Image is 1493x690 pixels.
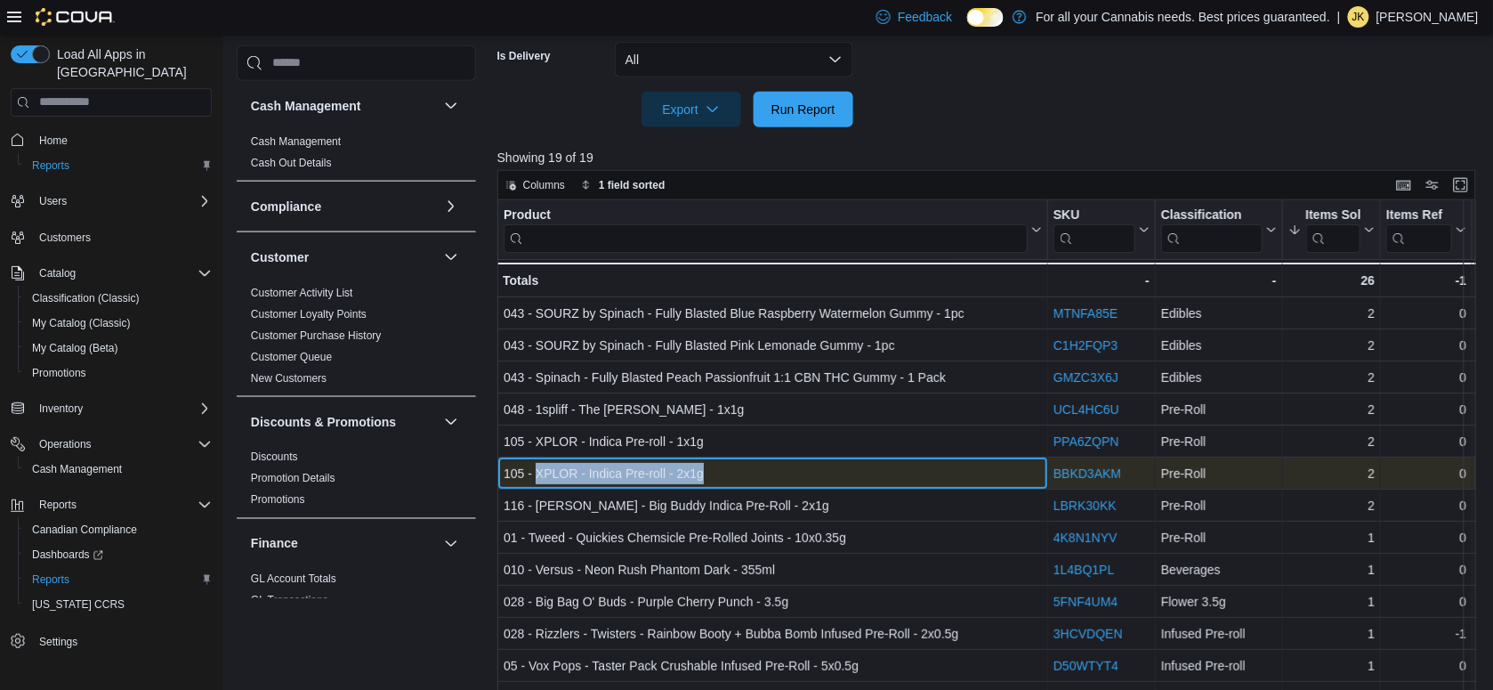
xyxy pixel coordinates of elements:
[1337,6,1341,28] p: |
[32,227,98,248] a: Customers
[18,592,219,617] button: [US_STATE] CCRS
[1386,495,1466,516] div: 0
[25,288,212,309] span: Classification (Classic)
[32,631,85,653] a: Settings
[1161,367,1277,388] div: Edibles
[251,412,396,430] h3: Discounts & Promotions
[1287,623,1375,645] div: 1
[251,96,437,114] button: Cash Management
[251,156,332,168] a: Cash Out Details
[504,559,1042,580] div: 010 - Versus - Neon Rush Phantom Dark - 355ml
[497,149,1487,166] p: Showing 19 of 19
[1386,655,1466,677] div: 0
[251,96,361,114] h3: Cash Management
[440,410,462,432] button: Discounts & Promotions
[1386,431,1466,452] div: 0
[32,629,212,652] span: Settings
[504,303,1042,324] div: 043 - SOURZ by Spinach - Fully Blasted Blue Raspberry Watermelon Gummy - 1pc
[1161,303,1277,324] div: Edibles
[1161,207,1277,252] button: Classification
[251,471,335,485] span: Promotion Details
[237,568,476,618] div: Finance
[251,155,332,169] span: Cash Out Details
[1161,399,1277,420] div: Pre-Roll
[25,313,138,334] a: My Catalog (Classic)
[504,367,1042,388] div: 043 - Spinach - Fully Blasted Peach Passionfruit 1:1 CBN THC Gummy - 1 Pack
[251,349,332,363] span: Customer Queue
[1287,655,1375,677] div: 1
[25,569,77,590] a: Reports
[32,191,212,212] span: Users
[39,134,68,148] span: Home
[32,341,118,355] span: My Catalog (Beta)
[32,398,212,419] span: Inventory
[1053,434,1119,449] a: PPA6ZQPN
[4,189,219,214] button: Users
[1053,627,1123,641] a: 3HCVDQEN
[1161,559,1277,580] div: Beverages
[1161,495,1277,516] div: Pre-Roll
[1053,306,1118,321] a: MTNFA85E
[4,127,219,153] button: Home
[25,337,125,359] a: My Catalog (Beta)
[440,94,462,116] button: Cash Management
[440,246,462,267] button: Customer
[237,446,476,517] div: Discounts & Promotions
[251,370,327,385] span: New Customers
[1386,399,1466,420] div: 0
[32,494,212,515] span: Reports
[1386,463,1466,484] div: 0
[4,628,219,653] button: Settings
[18,567,219,592] button: Reports
[25,337,212,359] span: My Catalog (Beta)
[967,8,1005,27] input: Dark Mode
[504,335,1042,356] div: 043 - SOURZ by Spinach - Fully Blasted Pink Lemonade Gummy - 1pc
[32,191,74,212] button: Users
[1053,531,1118,545] a: 4K8N1NYV
[25,362,212,384] span: Promotions
[1348,6,1369,28] div: Jennifer Kinzie
[251,572,336,585] a: GL Account Totals
[1161,431,1277,452] div: Pre-Roll
[1393,175,1415,196] button: Keyboard shortcuts
[440,195,462,216] button: Compliance
[1053,499,1117,513] a: LBRK30KK
[251,450,298,464] span: Discounts
[25,519,212,540] span: Canadian Compliance
[18,457,219,482] button: Cash Management
[523,178,565,192] span: Columns
[1053,270,1150,291] div: -
[1053,659,1118,673] a: D50WTYT4
[251,534,437,552] button: Finance
[1386,559,1466,580] div: 0
[18,153,219,178] button: Reports
[504,463,1042,484] div: 105 - XPLOR - Indica Pre-roll - 2x1g
[1053,207,1150,252] button: SKU
[251,472,335,484] a: Promotion Details
[251,197,321,215] h3: Compliance
[599,178,666,192] span: 1 field sorted
[39,498,77,512] span: Reports
[251,594,328,606] a: GL Transactions
[1287,463,1375,484] div: 2
[440,532,462,554] button: Finance
[25,569,212,590] span: Reports
[32,366,86,380] span: Promotions
[1053,595,1118,609] a: 5FNF4UM4
[615,42,853,77] button: All
[1161,655,1277,677] div: Infused Pre-roll
[25,519,144,540] a: Canadian Compliance
[1287,270,1375,291] div: 26
[25,362,93,384] a: Promotions
[504,655,1042,677] div: 05 - Vox Pops - Taster Pack Crushable Infused Pre-Roll - 5x0.5g
[251,307,367,320] a: Customer Loyalty Points
[1053,338,1118,353] a: C1H2FQP3
[39,266,76,280] span: Catalog
[1161,207,1263,252] div: Classification
[642,92,741,127] button: Export
[1161,207,1263,223] div: Classification
[1386,335,1466,356] div: 0
[1053,207,1135,223] div: SKU
[1376,6,1479,28] p: [PERSON_NAME]
[32,398,90,419] button: Inventory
